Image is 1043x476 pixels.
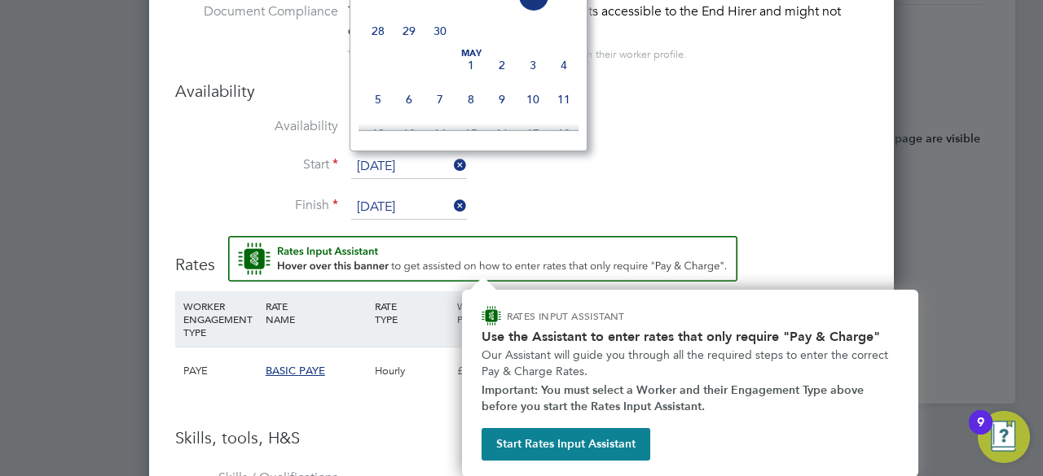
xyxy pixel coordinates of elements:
[548,118,579,149] span: 18
[482,347,899,379] p: Our Assistant will guide you through all the required steps to enter the correct Pay & Charge Rates.
[351,195,467,220] input: Select one
[977,422,984,443] div: 9
[486,84,517,115] span: 9
[482,383,867,413] strong: Important: You must select a Worker and their Engagement Type above before you start the Rates In...
[394,118,425,149] span: 13
[486,118,517,149] span: 16
[482,428,650,461] button: Start Rates Input Assistant
[363,118,394,149] span: 12
[482,306,501,325] img: ENGAGE Assistant Icon
[228,236,737,282] button: Rate Assistant
[363,84,394,115] span: 5
[548,50,579,81] span: 4
[453,291,535,334] div: WORKER PAY RATE
[179,291,262,347] div: WORKER ENGAGEMENT TYPE
[371,291,453,334] div: RATE TYPE
[455,118,486,149] span: 15
[351,155,467,179] input: Select one
[175,427,868,448] h3: Skills, tools, H&S
[425,15,455,46] span: 30
[507,309,711,323] p: RATES INPUT ASSISTANT
[179,347,262,395] div: PAYE
[486,50,517,81] span: 2
[394,15,425,46] span: 29
[371,347,453,395] div: Hourly
[348,45,687,64] div: You can edit access to this worker’s documents from their worker profile.
[455,50,486,81] span: 1
[517,50,548,81] span: 3
[425,84,455,115] span: 7
[266,364,325,378] span: BASIC PAYE
[978,411,1030,463] button: Open Resource Center, 9 new notifications
[517,84,548,115] span: 10
[262,291,371,334] div: RATE NAME
[175,236,868,275] h3: Rates
[175,197,338,214] label: Finish
[455,50,486,58] span: May
[425,118,455,149] span: 14
[348,2,868,41] div: This worker has no Compliance Documents accessible to the End Hirer and might not qualify for thi...
[394,84,425,115] span: 6
[548,84,579,115] span: 11
[175,81,868,102] h3: Availability
[175,118,338,135] label: Availability
[517,118,548,149] span: 17
[175,2,338,61] label: Document Compliance
[363,15,394,46] span: 28
[453,347,535,395] div: £0.00
[455,84,486,115] span: 8
[482,329,899,344] h2: Use the Assistant to enter rates that only require "Pay & Charge"
[175,156,338,173] label: Start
